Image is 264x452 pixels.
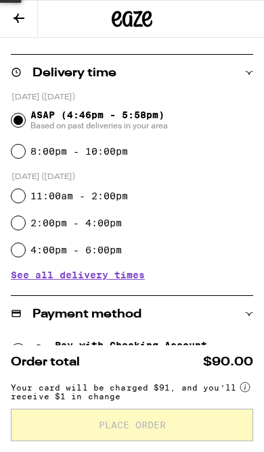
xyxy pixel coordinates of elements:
button: Place Order [11,409,253,441]
button: See all delivery times [11,270,145,280]
p: [DATE] ([DATE]) [12,172,253,182]
span: Based on past deliveries in your area [30,120,168,131]
span: Place Order [99,420,166,430]
span: Order total [11,356,80,368]
span: Pay with Checking Account [55,340,207,361]
p: [DATE] ([DATE]) [12,92,253,103]
span: $90.00 [203,356,253,368]
label: 2:00pm - 4:00pm [30,218,122,228]
h2: Payment method [32,308,141,320]
span: Your card will be charged $91, and you’ll receive $1 in change [11,379,238,401]
label: 4:00pm - 6:00pm [30,245,122,255]
span: Hi. Need any help? [9,10,112,23]
label: 8:00pm - 10:00pm [30,146,128,157]
h2: Delivery time [32,67,116,79]
span: ASAP (4:46pm - 5:58pm) [30,109,168,131]
label: 11:00am - 2:00pm [30,191,128,201]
